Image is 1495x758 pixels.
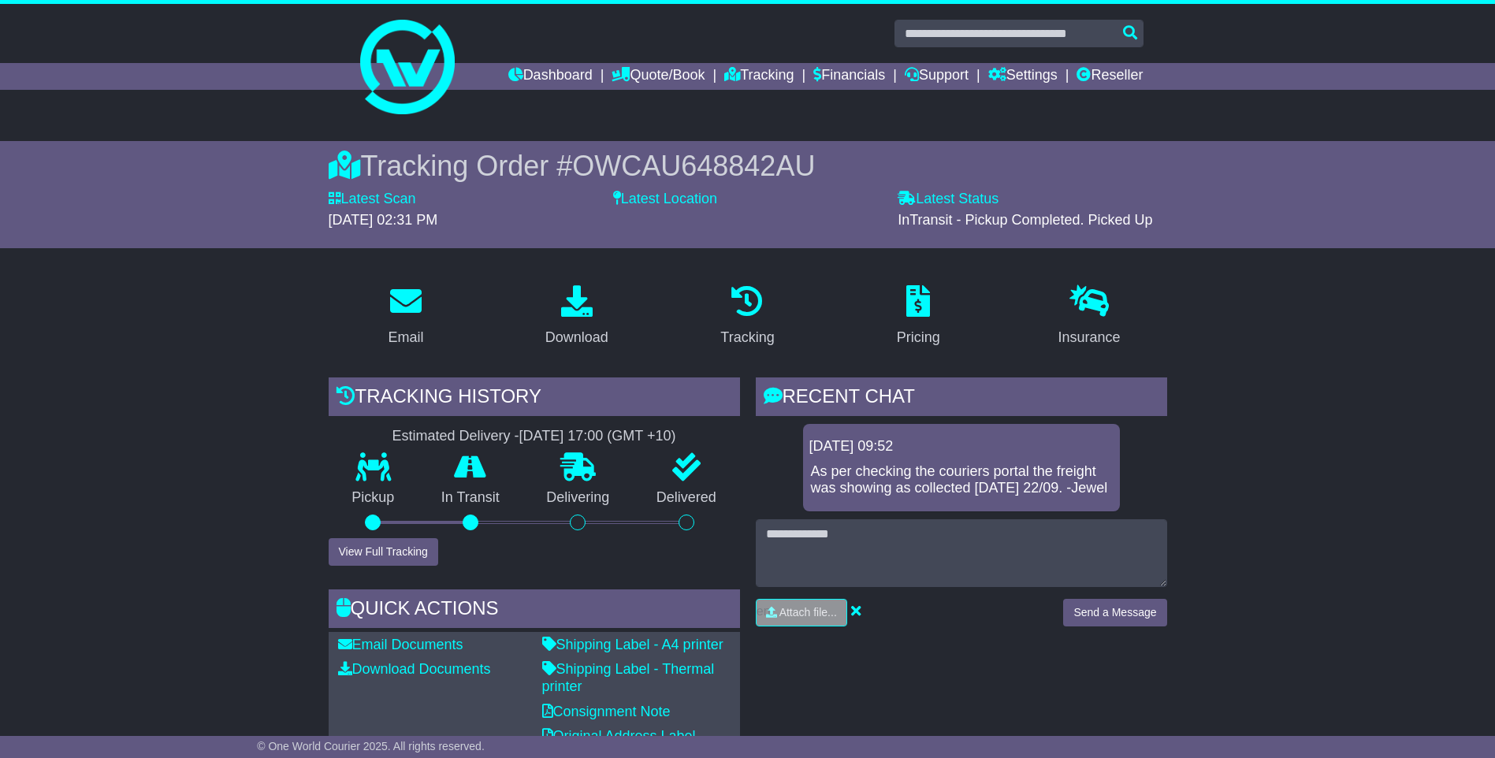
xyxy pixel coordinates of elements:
[329,149,1167,183] div: Tracking Order #
[542,661,715,694] a: Shipping Label - Thermal printer
[535,280,619,354] a: Download
[811,463,1112,497] p: As per checking the couriers portal the freight was showing as collected [DATE] 22/09. -Jewel
[613,191,717,208] label: Latest Location
[1063,599,1166,626] button: Send a Message
[542,704,671,719] a: Consignment Note
[542,637,723,652] a: Shipping Label - A4 printer
[710,280,784,354] a: Tracking
[338,661,491,677] a: Download Documents
[1077,63,1143,90] a: Reseller
[257,740,485,752] span: © One World Courier 2025. All rights reserved.
[519,428,676,445] div: [DATE] 17:00 (GMT +10)
[905,63,969,90] a: Support
[724,63,794,90] a: Tracking
[633,489,740,507] p: Delivered
[338,637,463,652] a: Email Documents
[572,150,815,182] span: OWCAU648842AU
[329,589,740,632] div: Quick Actions
[545,327,608,348] div: Download
[508,63,593,90] a: Dashboard
[813,63,885,90] a: Financials
[418,489,523,507] p: In Transit
[809,438,1114,455] div: [DATE] 09:52
[720,327,774,348] div: Tracking
[377,280,433,354] a: Email
[887,280,950,354] a: Pricing
[898,212,1152,228] span: InTransit - Pickup Completed. Picked Up
[523,489,634,507] p: Delivering
[329,212,438,228] span: [DATE] 02:31 PM
[1058,327,1121,348] div: Insurance
[756,377,1167,420] div: RECENT CHAT
[329,191,416,208] label: Latest Scan
[329,377,740,420] div: Tracking history
[988,63,1058,90] a: Settings
[329,489,418,507] p: Pickup
[1048,280,1131,354] a: Insurance
[612,63,705,90] a: Quote/Book
[542,728,696,744] a: Original Address Label
[329,538,438,566] button: View Full Tracking
[388,327,423,348] div: Email
[329,428,740,445] div: Estimated Delivery -
[898,191,999,208] label: Latest Status
[897,327,940,348] div: Pricing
